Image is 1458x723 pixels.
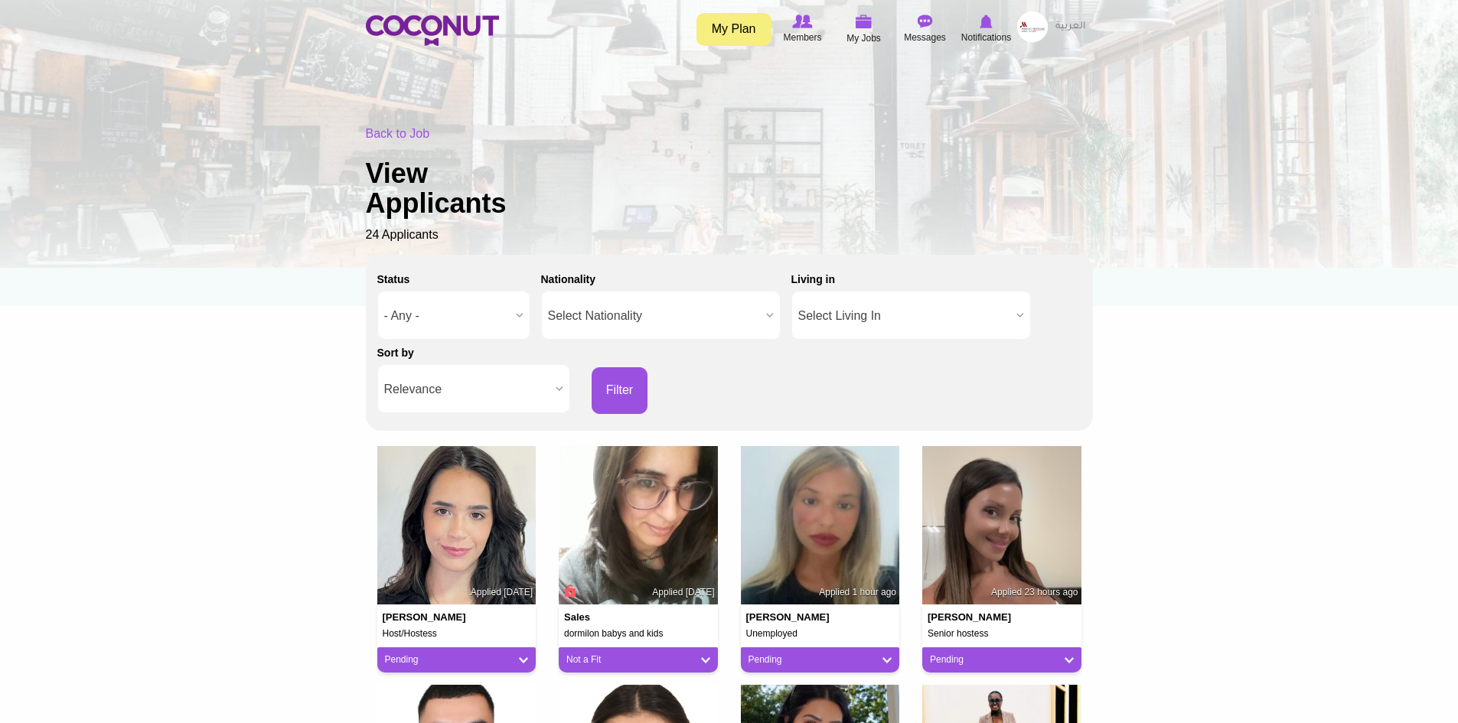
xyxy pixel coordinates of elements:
[741,446,900,605] img: Karima Saasougui's picture
[904,30,946,45] span: Messages
[856,15,873,28] img: My Jobs
[928,629,1076,639] h5: Senior hostess
[922,446,1081,605] img: Konstantina Samara's picture
[383,612,471,623] h4: [PERSON_NAME]
[566,653,710,666] a: Not a Fit
[541,272,596,287] label: Nationality
[377,345,414,360] label: Sort by
[746,629,895,639] h5: Unemployed
[895,11,956,47] a: Messages Messages
[366,125,1093,244] div: 24 Applicants
[783,30,821,45] span: Members
[846,31,881,46] span: My Jobs
[366,15,499,46] img: Home
[928,612,1016,623] h4: [PERSON_NAME]
[384,365,550,414] span: Relevance
[746,612,835,623] h4: [PERSON_NAME]
[562,583,576,598] span: Connect to Unlock the Profile
[377,272,410,287] label: Status
[918,15,933,28] img: Messages
[961,30,1011,45] span: Notifications
[383,629,531,639] h5: Host/Hostess
[956,11,1017,47] a: Notifications Notifications
[798,291,1010,340] span: Select Living In
[548,291,760,340] span: Select Nationality
[377,446,537,605] img: Lorrani Julio's picture
[749,653,892,666] a: Pending
[792,15,812,28] img: Browse Members
[559,446,718,605] img: marina gonzalez's picture
[384,291,510,340] span: - Any -
[564,629,713,639] h5: dormilon babys and kids
[366,158,557,219] h1: View Applicants
[930,653,1074,666] a: Pending
[1048,11,1093,42] a: العربية
[564,612,653,623] h4: Sales
[772,11,833,47] a: Browse Members Members
[366,127,430,140] a: Back to Job
[791,272,836,287] label: Living in
[696,13,771,46] a: My Plan
[833,11,895,47] a: My Jobs My Jobs
[385,653,529,666] a: Pending
[980,15,993,28] img: Notifications
[592,367,648,414] button: Filter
